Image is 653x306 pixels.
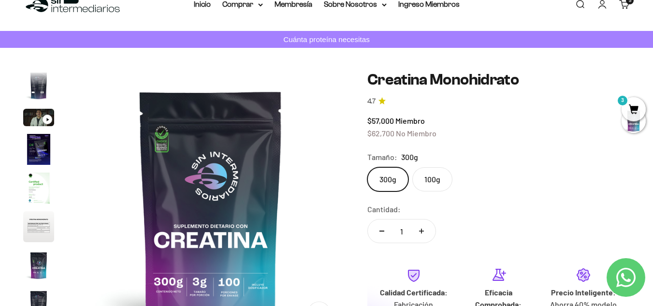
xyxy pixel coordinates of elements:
button: Ir al artículo 2 [23,70,54,104]
mark: 3 [617,95,628,106]
label: Cantidad: [367,203,401,216]
legend: Tamaño: [367,151,397,163]
button: Ir al artículo 6 [23,211,54,245]
a: 3 [622,105,646,116]
strong: Precio Inteligente: [551,288,616,297]
span: $62,700 [367,129,394,138]
img: Creatina Monohidrato [23,173,54,204]
span: Miembro [395,116,425,125]
img: Creatina Monohidrato [23,134,54,165]
strong: Calidad Certificada: [380,288,448,297]
h1: Creatina Monohidrato [367,71,630,88]
a: 4.74.7 de 5.0 estrellas [367,96,630,107]
p: Cuánta proteína necesitas [281,33,372,45]
button: Ir al artículo 7 [23,250,54,284]
button: Ir al artículo 4 [23,134,54,168]
span: 300g [401,151,418,163]
img: Creatina Monohidrato [23,250,54,281]
button: Reducir cantidad [368,219,396,243]
img: Creatina Monohidrato [23,70,54,101]
button: Ir al artículo 3 [23,109,54,129]
span: $57,000 [367,116,394,125]
button: Ir al artículo 5 [23,173,54,206]
span: 4.7 [367,96,376,107]
img: Creatina Monohidrato [23,211,54,242]
button: Aumentar cantidad [407,219,435,243]
span: No Miembro [396,129,436,138]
